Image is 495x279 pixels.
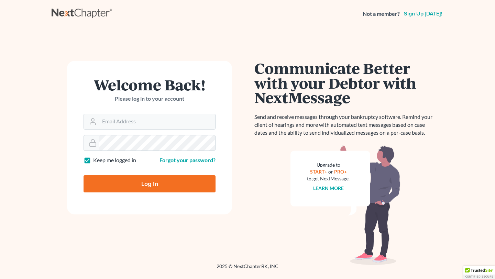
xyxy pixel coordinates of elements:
[363,10,400,18] strong: Not a member?
[159,157,216,163] a: Forgot your password?
[84,95,216,103] p: Please log in to your account
[84,77,216,92] h1: Welcome Back!
[52,263,443,275] div: 2025 © NextChapterBK, INC
[93,156,136,164] label: Keep me logged in
[307,161,350,168] div: Upgrade to
[310,169,327,175] a: START+
[84,175,216,192] input: Log In
[328,169,333,175] span: or
[313,185,344,191] a: Learn more
[254,61,437,105] h1: Communicate Better with your Debtor with NextMessage
[307,175,350,182] div: to get NextMessage.
[403,11,443,16] a: Sign up [DATE]!
[254,113,437,137] p: Send and receive messages through your bankruptcy software. Remind your client of hearings and mo...
[99,114,215,129] input: Email Address
[463,266,495,279] div: TrustedSite Certified
[290,145,400,265] img: nextmessage_bg-59042aed3d76b12b5cd301f8e5b87938c9018125f34e5fa2b7a6b67550977c72.svg
[334,169,347,175] a: PRO+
